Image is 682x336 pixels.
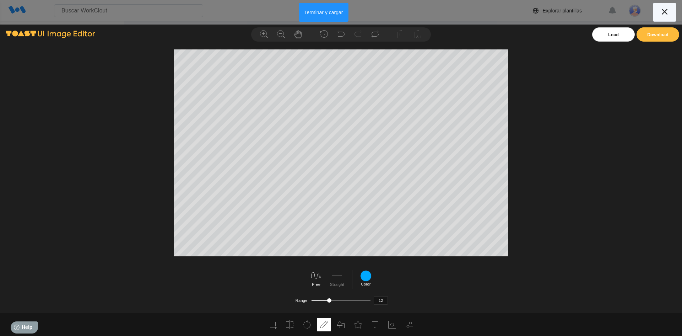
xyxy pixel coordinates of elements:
button: Terminar y cargar [299,3,349,22]
div: Color [360,270,372,286]
label: Color [361,282,371,286]
label: Range [296,298,308,303]
div: Load [592,27,635,42]
label: Straight [330,282,344,287]
button: Download [637,27,679,42]
img: tui-image-editor-bi.png [6,31,95,38]
label: Free [312,282,320,287]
